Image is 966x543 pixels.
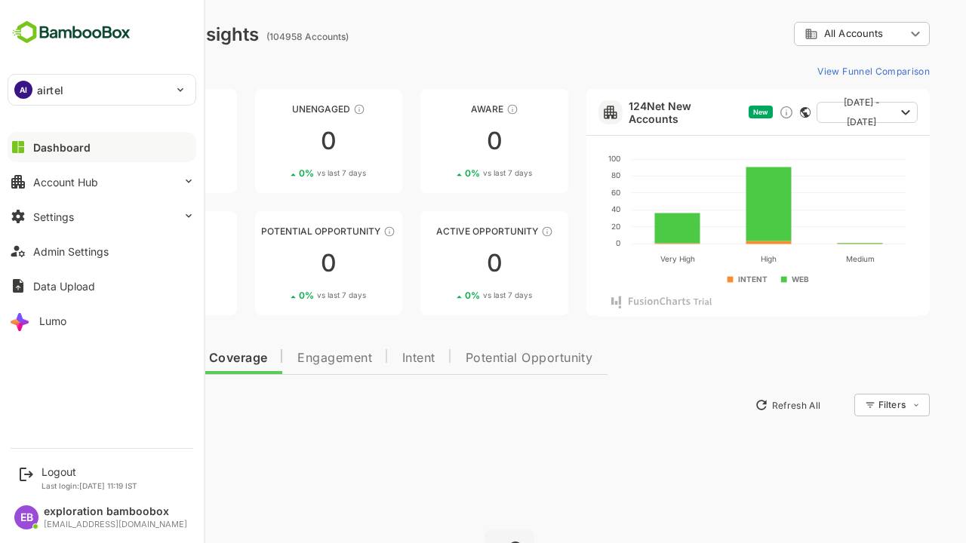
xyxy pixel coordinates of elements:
[44,505,187,518] div: exploration bamboobox
[202,211,350,315] a: Potential OpportunityThese accounts are MQAs and can be passed on to Inside Sales00%vs last 7 days
[36,23,206,45] div: Dashboard Insights
[771,28,830,39] span: All Accounts
[81,167,148,179] div: 0 %
[368,211,515,315] a: Active OpportunityThese accounts have open opportunities which might be at any of the Sales Stage...
[37,82,63,98] p: airtel
[368,103,515,115] div: Aware
[741,20,877,49] div: All Accounts
[42,481,137,490] p: Last login: [DATE] 11:19 IST
[695,393,774,417] button: Refresh All
[563,238,568,247] text: 0
[128,225,140,238] div: These accounts are warm, further nurturing would qualify them to MQAs
[33,245,109,258] div: Admin Settings
[246,290,313,301] div: 0 %
[33,176,98,189] div: Account Hub
[747,107,758,118] div: This card does not support filter and segments
[8,271,196,301] button: Data Upload
[202,103,350,115] div: Unengaged
[36,103,184,115] div: Unreached
[33,210,74,223] div: Settings
[8,167,196,197] button: Account Hub
[44,520,187,529] div: [EMAIL_ADDRESS][DOMAIN_NAME]
[42,465,137,478] div: Logout
[764,102,865,123] button: [DATE] - [DATE]
[36,225,184,237] div: Engaged
[708,254,724,264] text: High
[264,167,313,179] span: vs last 7 days
[758,59,877,83] button: View Funnel Comparison
[558,222,568,231] text: 20
[558,170,568,179] text: 80
[608,254,642,264] text: Very High
[726,105,741,120] div: Discover new ICP-fit accounts showing engagement — via intent surges, anonymous website visits, L...
[824,391,877,419] div: Filters
[826,399,853,410] div: Filters
[430,290,479,301] span: vs last 7 days
[576,100,690,125] a: 124Net New Accounts
[14,505,38,529] div: EB
[8,236,196,266] button: Admin Settings
[202,89,350,193] a: UnengagedThese accounts have not shown enough engagement and need nurturing00%vs last 7 days
[331,225,343,238] div: These accounts are MQAs and can be passed on to Inside Sales
[202,129,350,153] div: 0
[246,167,313,179] div: 0 %
[36,391,146,419] button: New Insights
[300,103,312,115] div: These accounts have not shown enough engagement and need nurturing
[36,251,184,275] div: 0
[36,129,184,153] div: 0
[81,290,148,301] div: 0 %
[8,305,196,336] button: Lumo
[776,93,842,132] span: [DATE] - [DATE]
[412,290,479,301] div: 0 %
[8,18,135,47] img: BambooboxFullLogoMark.5f36c76dfaba33ec1ec1367b70bb1252.svg
[8,201,196,232] button: Settings
[214,31,300,42] ag: (104958 Accounts)
[33,141,91,154] div: Dashboard
[8,132,196,162] button: Dashboard
[368,251,515,275] div: 0
[264,290,313,301] span: vs last 7 days
[430,167,479,179] span: vs last 7 days
[793,254,822,263] text: Medium
[558,188,568,197] text: 60
[14,81,32,99] div: AI
[558,204,568,213] text: 40
[555,154,568,163] text: 100
[202,251,350,275] div: 0
[99,167,148,179] span: vs last 7 days
[700,108,715,116] span: New
[39,314,66,327] div: Lumo
[99,290,148,301] span: vs last 7 days
[368,129,515,153] div: 0
[349,352,383,364] span: Intent
[202,225,350,237] div: Potential Opportunity
[454,103,466,115] div: These accounts have just entered the buying cycle and need further nurturing
[51,352,214,364] span: Data Quality and Coverage
[368,89,515,193] a: AwareThese accounts have just entered the buying cycle and need further nurturing00%vs last 7 days
[245,352,319,364] span: Engagement
[413,352,540,364] span: Potential Opportunity
[134,103,146,115] div: These accounts have not been engaged with for a defined time period
[412,167,479,179] div: 0 %
[752,27,853,41] div: All Accounts
[8,75,195,105] div: AIairtel
[36,89,184,193] a: UnreachedThese accounts have not been engaged with for a defined time period00%vs last 7 days
[488,225,500,238] div: These accounts have open opportunities which might be at any of the Sales Stages
[36,211,184,315] a: EngagedThese accounts are warm, further nurturing would qualify them to MQAs00%vs last 7 days
[368,225,515,237] div: Active Opportunity
[33,280,95,293] div: Data Upload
